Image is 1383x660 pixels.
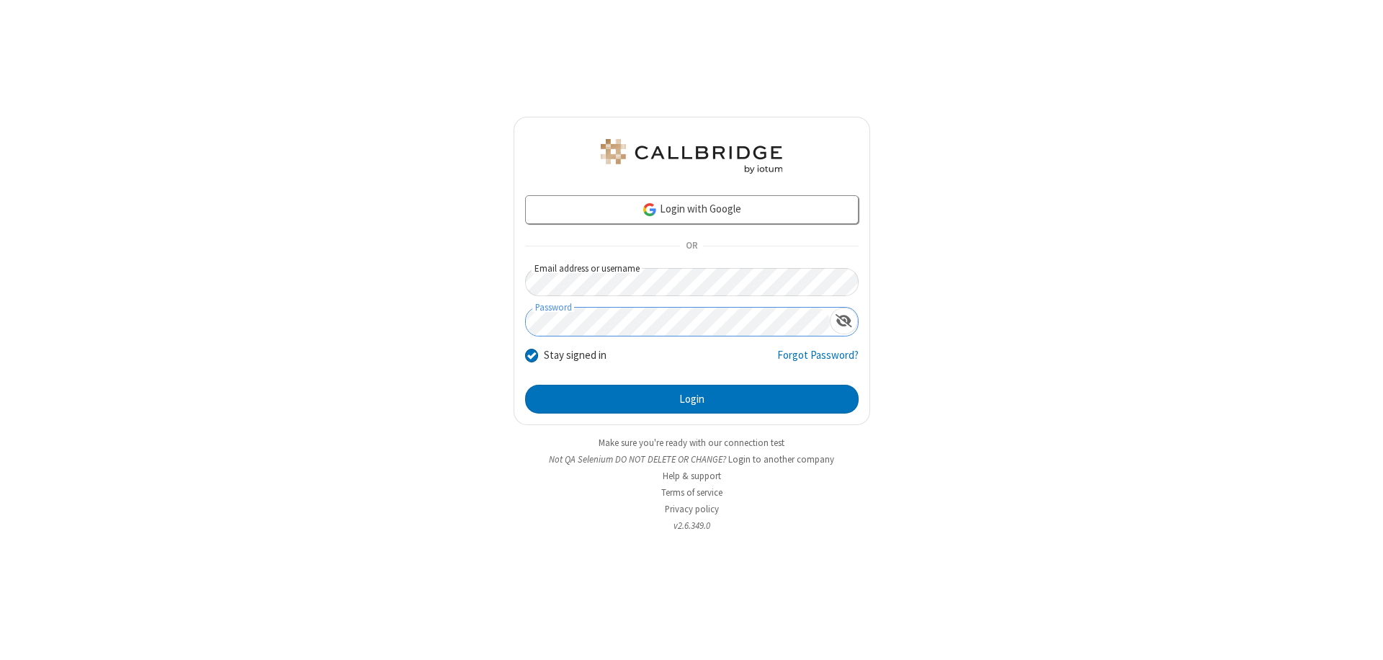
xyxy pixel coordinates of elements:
img: QA Selenium DO NOT DELETE OR CHANGE [598,139,785,174]
input: Email address or username [525,268,859,296]
img: google-icon.png [642,202,658,218]
div: Show password [830,308,858,334]
li: Not QA Selenium DO NOT DELETE OR CHANGE? [514,452,870,466]
li: v2.6.349.0 [514,519,870,532]
a: Help & support [663,470,721,482]
a: Forgot Password? [777,347,859,375]
a: Terms of service [661,486,722,499]
label: Stay signed in [544,347,607,364]
span: OR [680,236,703,257]
a: Make sure you're ready with our connection test [599,437,784,449]
input: Password [526,308,830,336]
a: Privacy policy [665,503,719,515]
button: Login to another company [728,452,834,466]
button: Login [525,385,859,414]
a: Login with Google [525,195,859,224]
